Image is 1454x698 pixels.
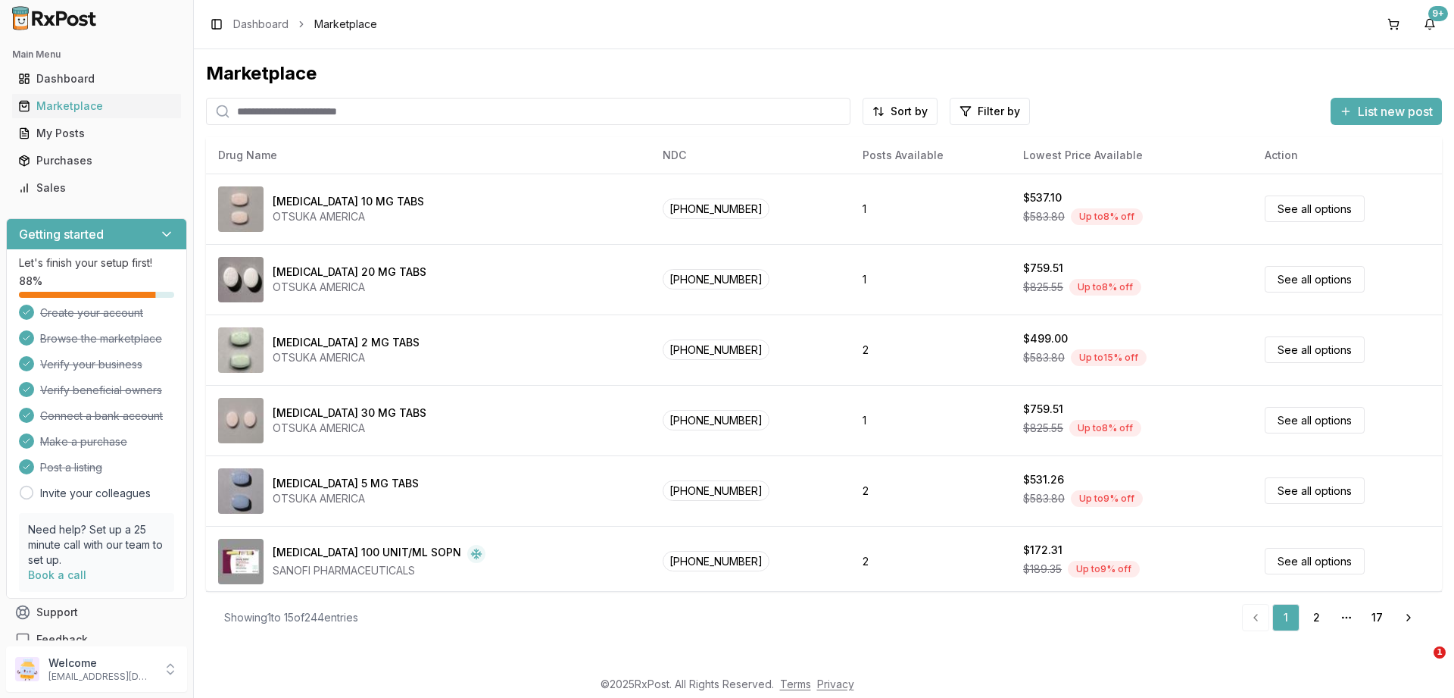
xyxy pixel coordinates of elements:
[224,610,358,625] div: Showing 1 to 15 of 244 entries
[233,17,289,32] a: Dashboard
[663,551,769,571] span: [PHONE_NUMBER]
[18,99,175,114] div: Marketplace
[663,269,769,290] span: [PHONE_NUMBER]
[28,568,86,581] a: Book a call
[1023,421,1063,436] span: $825.55
[850,526,1011,596] td: 2
[218,257,264,302] img: Abilify 20 MG TABS
[1265,477,1365,504] a: See all options
[6,149,187,173] button: Purchases
[850,174,1011,244] td: 1
[850,385,1011,455] td: 1
[218,327,264,373] img: Abilify 2 MG TABS
[1303,604,1330,631] a: 2
[1023,209,1065,224] span: $583.80
[218,398,264,443] img: Abilify 30 MG TABS
[40,331,162,346] span: Browse the marketplace
[273,491,419,506] div: OTSUKA AMERICA
[1358,102,1433,121] span: List new post
[1071,349,1147,366] div: Up to 15 % off
[19,255,174,271] p: Let's finish your setup first!
[19,274,42,289] span: 88 %
[218,468,264,514] img: Abilify 5 MG TABS
[1023,562,1062,577] span: $189.35
[817,678,854,690] a: Privacy
[273,405,426,421] div: [MEDICAL_DATA] 30 MG TABS
[206,137,651,174] th: Drug Name
[850,455,1011,526] td: 2
[1403,646,1439,683] iframe: Intercom live chat
[850,315,1011,385] td: 2
[780,678,811,690] a: Terms
[6,626,187,653] button: Feedback
[18,180,175,196] div: Sales
[1023,472,1064,487] div: $531.26
[273,280,426,295] div: OTSUKA AMERICA
[978,104,1020,119] span: Filter by
[40,486,151,501] a: Invite your colleagues
[273,209,424,224] div: OTSUKA AMERICA
[273,335,420,350] div: [MEDICAL_DATA] 2 MG TABS
[12,49,181,61] h2: Main Menu
[663,480,769,501] span: [PHONE_NUMBER]
[950,98,1030,125] button: Filter by
[36,632,88,647] span: Feedback
[1331,105,1442,121] a: List new post
[6,6,103,30] img: RxPost Logo
[1023,491,1065,506] span: $583.80
[273,476,419,491] div: [MEDICAL_DATA] 5 MG TABS
[1071,490,1143,507] div: Up to 9 % off
[1023,350,1065,365] span: $583.80
[40,434,127,449] span: Make a purchase
[6,599,187,626] button: Support
[1265,548,1365,574] a: See all options
[1428,6,1448,21] div: 9+
[273,421,426,436] div: OTSUKA AMERICA
[863,98,938,125] button: Sort by
[12,174,181,202] a: Sales
[6,121,187,146] button: My Posts
[663,199,769,219] span: [PHONE_NUMBER]
[663,340,769,360] span: [PHONE_NUMBER]
[850,244,1011,315] td: 1
[1023,280,1063,295] span: $825.55
[1265,336,1365,363] a: See all options
[1265,196,1365,222] a: See all options
[6,176,187,200] button: Sales
[273,194,424,209] div: [MEDICAL_DATA] 10 MG TABS
[40,383,162,398] span: Verify beneficial owners
[891,104,928,119] span: Sort by
[15,657,39,681] img: User avatar
[1272,604,1300,631] a: 1
[1023,543,1062,558] div: $172.31
[218,186,264,232] img: Abilify 10 MG TABS
[19,225,104,243] h3: Getting started
[6,67,187,91] button: Dashboard
[12,65,181,92] a: Dashboard
[48,656,154,671] p: Welcome
[1265,407,1365,434] a: See all options
[1069,420,1141,437] div: Up to 8 % off
[28,522,165,568] p: Need help? Set up a 25 minute call with our team to set up.
[18,71,175,86] div: Dashboard
[1363,604,1390,631] a: 17
[1023,261,1063,276] div: $759.51
[12,92,181,120] a: Marketplace
[651,137,850,174] th: NDC
[40,357,142,372] span: Verify your business
[18,153,175,168] div: Purchases
[12,147,181,174] a: Purchases
[273,563,485,578] div: SANOFI PHARMACEUTICALS
[1023,402,1063,417] div: $759.51
[1069,279,1141,296] div: Up to 8 % off
[1393,604,1424,631] a: Go to next page
[1434,646,1446,659] span: 1
[850,137,1011,174] th: Posts Available
[314,17,377,32] span: Marketplace
[1023,190,1062,205] div: $537.10
[1011,137,1253,174] th: Lowest Price Available
[40,305,143,321] span: Create your account
[206,61,1442,86] div: Marketplace
[1068,561,1140,577] div: Up to 9 % off
[663,410,769,430] span: [PHONE_NUMBER]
